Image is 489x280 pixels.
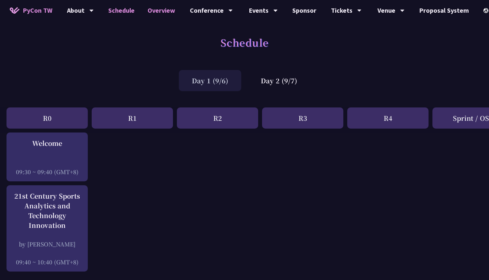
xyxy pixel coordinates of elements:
[248,70,310,91] div: Day 2 (9/7)
[10,168,85,176] div: 09:30 ~ 09:40 (GMT+8)
[10,191,85,230] div: 21st Century Sports Analytics and Technology Innovation
[3,2,59,19] a: PyCon TW
[220,33,269,52] h1: Schedule
[10,7,20,14] img: Home icon of PyCon TW 2025
[92,107,173,129] div: R1
[10,138,85,148] div: Welcome
[177,107,258,129] div: R2
[23,6,52,15] span: PyCon TW
[262,107,343,129] div: R3
[10,240,85,248] div: by [PERSON_NAME]
[179,70,241,91] div: Day 1 (9/6)
[10,191,85,266] a: 21st Century Sports Analytics and Technology Innovation by [PERSON_NAME] 09:40 ~ 10:40 (GMT+8)
[7,107,88,129] div: R0
[347,107,429,129] div: R4
[10,258,85,266] div: 09:40 ~ 10:40 (GMT+8)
